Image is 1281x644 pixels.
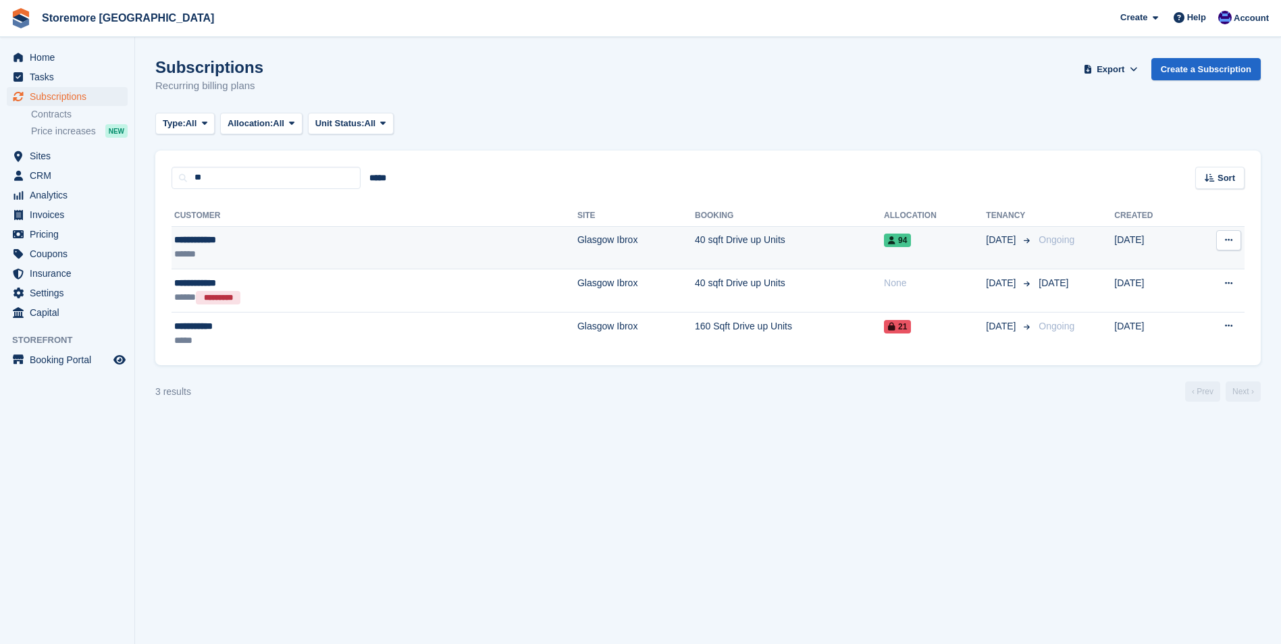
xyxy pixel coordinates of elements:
span: Storefront [12,333,134,347]
a: Next [1226,381,1261,402]
a: Create a Subscription [1151,58,1261,80]
span: Ongoing [1039,321,1074,331]
span: Capital [30,303,111,322]
span: Help [1187,11,1206,24]
a: menu [7,264,128,283]
span: Pricing [30,225,111,244]
span: All [273,117,284,130]
td: Glasgow Ibrox [577,312,695,354]
span: [DATE] [1039,277,1068,288]
a: Preview store [111,352,128,368]
span: All [365,117,376,130]
span: Type: [163,117,186,130]
a: Previous [1185,381,1220,402]
span: Allocation: [228,117,273,130]
p: Recurring billing plans [155,78,263,94]
a: menu [7,205,128,224]
span: Unit Status: [315,117,365,130]
a: menu [7,87,128,106]
span: Create [1120,11,1147,24]
a: menu [7,68,128,86]
span: Subscriptions [30,87,111,106]
th: Customer [172,205,577,227]
th: Created [1114,205,1189,227]
span: Invoices [30,205,111,224]
a: menu [7,186,128,205]
span: [DATE] [986,233,1018,247]
span: Price increases [31,125,96,138]
a: menu [7,244,128,263]
a: menu [7,350,128,369]
h1: Subscriptions [155,58,263,76]
span: Account [1234,11,1269,25]
span: Settings [30,284,111,302]
button: Type: All [155,113,215,135]
a: menu [7,166,128,185]
th: Tenancy [986,205,1033,227]
th: Allocation [884,205,986,227]
a: Contracts [31,108,128,121]
a: menu [7,303,128,322]
th: Site [577,205,695,227]
a: menu [7,146,128,165]
a: menu [7,48,128,67]
span: Ongoing [1039,234,1074,245]
th: Booking [695,205,884,227]
span: Insurance [30,264,111,283]
span: All [186,117,197,130]
span: Sort [1218,171,1235,185]
button: Unit Status: All [308,113,394,135]
button: Export [1081,58,1141,80]
div: NEW [105,124,128,138]
img: Angela [1218,11,1232,24]
td: [DATE] [1114,269,1189,313]
div: None [884,276,986,290]
td: 160 Sqft Drive up Units [695,312,884,354]
a: Storemore [GEOGRAPHIC_DATA] [36,7,219,29]
div: 3 results [155,385,191,399]
td: Glasgow Ibrox [577,226,695,269]
span: 94 [884,234,911,247]
span: Home [30,48,111,67]
img: stora-icon-8386f47178a22dfd0bd8f6a31ec36ba5ce8667c1dd55bd0f319d3a0aa187defe.svg [11,8,31,28]
td: Glasgow Ibrox [577,269,695,313]
span: Tasks [30,68,111,86]
td: [DATE] [1114,226,1189,269]
td: 40 sqft Drive up Units [695,226,884,269]
a: Price increases NEW [31,124,128,138]
span: [DATE] [986,276,1018,290]
span: Analytics [30,186,111,205]
span: 21 [884,320,911,333]
nav: Page [1182,381,1263,402]
span: Sites [30,146,111,165]
button: Allocation: All [220,113,303,135]
span: Export [1097,63,1124,76]
a: menu [7,225,128,244]
td: 40 sqft Drive up Units [695,269,884,313]
span: Coupons [30,244,111,263]
span: [DATE] [986,319,1018,333]
a: menu [7,284,128,302]
span: Booking Portal [30,350,111,369]
td: [DATE] [1114,312,1189,354]
span: CRM [30,166,111,185]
